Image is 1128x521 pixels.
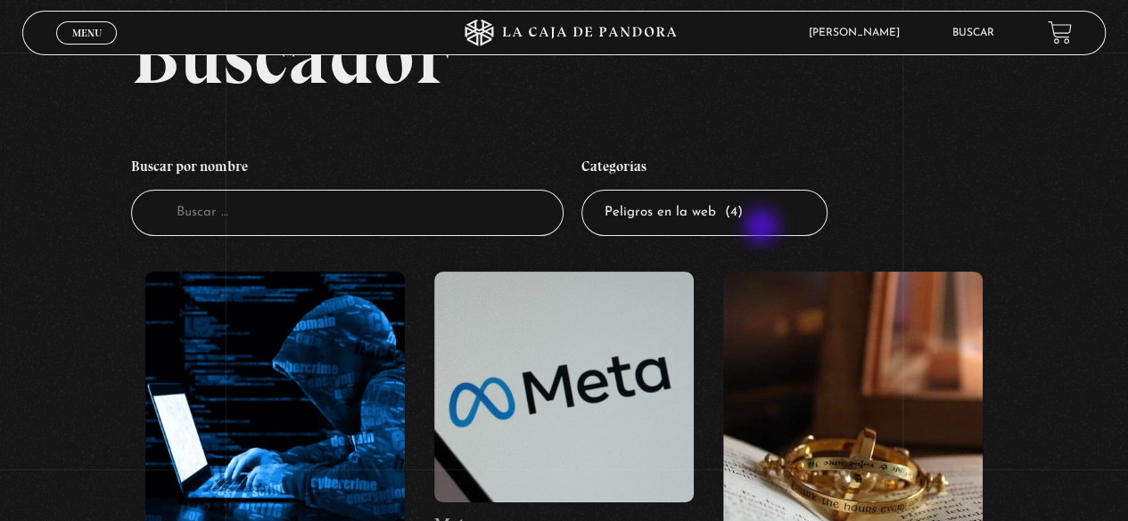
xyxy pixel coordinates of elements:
[581,149,827,190] h4: Categorías
[1048,20,1072,45] a: View your shopping cart
[952,28,994,38] a: Buscar
[131,15,1106,95] h2: Buscador
[72,28,102,38] span: Menu
[800,28,918,38] span: [PERSON_NAME]
[66,42,108,54] span: Cerrar
[131,149,564,190] h4: Buscar por nombre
